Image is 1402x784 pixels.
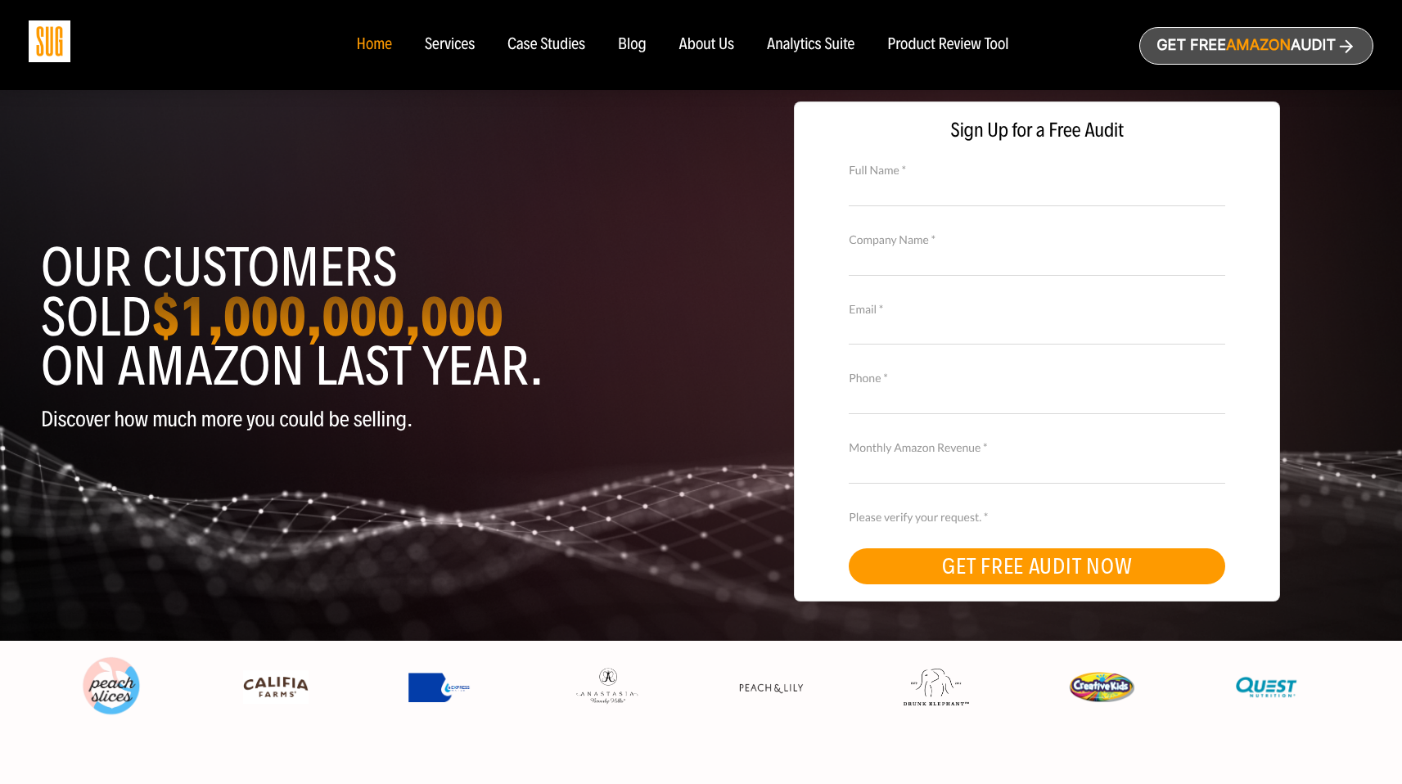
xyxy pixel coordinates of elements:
[904,669,969,706] img: Drunk Elephant
[811,119,1263,142] span: Sign Up for a Free Audit
[29,20,70,62] img: Sug
[849,385,1225,414] input: Contact Number *
[425,36,475,54] a: Services
[1139,27,1373,65] a: Get freeAmazonAudit
[41,408,689,431] p: Discover how much more you could be selling.
[679,36,735,54] a: About Us
[243,670,309,705] img: Califia Farms
[849,231,1225,249] label: Company Name *
[41,243,689,391] h1: Our customers sold on Amazon last year.
[1233,670,1299,705] img: Quest Nutriton
[356,36,391,54] a: Home
[849,300,1225,318] label: Email *
[151,283,503,350] strong: $1,000,000,000
[849,548,1225,584] button: GET FREE AUDIT NOW
[849,455,1225,484] input: Monthly Amazon Revenue *
[849,161,1225,179] label: Full Name *
[1226,37,1291,54] span: Amazon
[849,246,1225,275] input: Company Name *
[887,36,1008,54] a: Product Review Tool
[849,369,1225,387] label: Phone *
[574,667,639,706] img: Anastasia Beverly Hills
[849,508,1225,526] label: Please verify your request. *
[79,654,144,719] img: Peach Slices
[1069,672,1134,702] img: Creative Kids
[618,36,647,54] a: Blog
[408,673,474,702] img: Express Water
[849,316,1225,345] input: Email *
[507,36,585,54] a: Case Studies
[849,439,1225,457] label: Monthly Amazon Revenue *
[767,36,854,54] a: Analytics Suite
[738,683,804,694] img: Peach & Lily
[849,177,1225,205] input: Full Name *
